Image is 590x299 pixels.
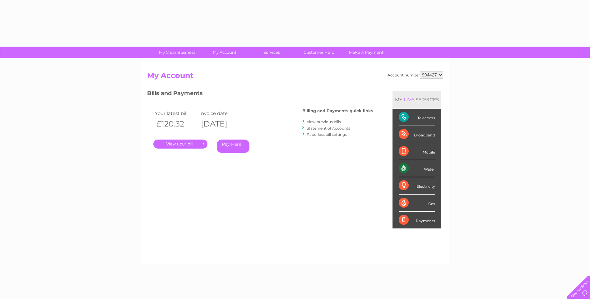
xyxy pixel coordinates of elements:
[198,109,243,117] td: Invoice date
[399,143,435,160] div: Mobile
[307,119,341,124] a: View previous bills
[153,109,198,117] td: Your latest bill
[307,126,350,131] a: Statement of Accounts
[402,97,416,103] div: LIVE
[293,47,345,58] a: Customer Help
[153,140,207,149] a: .
[153,117,198,130] th: £120.32
[393,91,441,108] div: MY SERVICES
[341,47,392,58] a: Make A Payment
[399,160,435,177] div: Water
[147,89,373,100] h3: Bills and Payments
[246,47,297,58] a: Services
[151,47,203,58] a: My Clear Business
[199,47,250,58] a: My Account
[399,126,435,143] div: Broadband
[399,212,435,228] div: Payments
[388,71,443,79] div: Account number
[217,140,249,153] a: Pay Here
[399,195,435,212] div: Gas
[399,109,435,126] div: Telecoms
[198,117,243,130] th: [DATE]
[147,71,443,83] h2: My Account
[302,108,373,113] h4: Billing and Payments quick links
[307,132,347,137] a: Paperless bill settings
[399,177,435,194] div: Electricity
